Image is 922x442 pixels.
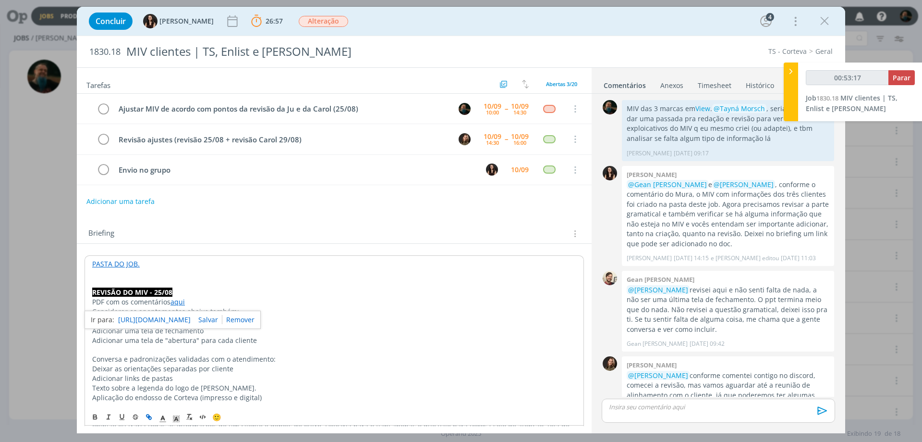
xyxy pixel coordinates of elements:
p: Adicionar uma tela de "abertura" para cada cliente [92,336,576,345]
span: Briefing [88,227,114,240]
span: -- [505,136,508,142]
span: @[PERSON_NAME] [628,285,688,294]
span: @Gean [PERSON_NAME] [628,180,707,189]
button: Alteração [298,15,349,27]
p: Gean [PERSON_NAME] [627,340,688,348]
span: e [PERSON_NAME] editou [711,254,779,263]
a: Timesheet [697,76,732,90]
a: PASTA DO JOB. [92,259,140,268]
p: Adicionar uma tela de fechamento [92,326,576,336]
p: Aplicação do endosso de Corteva (impresso e digital) [92,393,576,403]
span: -- [505,105,508,112]
span: 26:57 [266,16,283,25]
div: 10/09 [484,133,501,140]
div: 14:30 [486,140,499,145]
a: View [695,104,710,113]
div: 10/09 [511,133,529,140]
a: aqui [170,297,185,306]
div: 10/09 [511,166,529,173]
span: @Tayná Morsch [714,104,765,113]
button: Adicionar uma tarefa [86,193,155,210]
span: Tarefas [86,78,110,90]
button: 4 [758,13,774,29]
img: M [459,103,471,115]
p: Texto sobre a legenda do logo de [PERSON_NAME]. [92,383,576,393]
a: [URL][DOMAIN_NAME] [118,314,191,326]
span: 1830.18 [89,47,121,57]
button: M [457,101,472,116]
span: [DATE] 11:03 [781,254,816,263]
div: 4 [766,13,774,21]
div: Ajustar MIV de acordo com pontos da revisão da Ju e da Carol (25/08) [114,103,449,115]
div: 14:30 [513,110,526,115]
img: I [143,14,158,28]
div: 10/09 [484,103,501,110]
p: Considerar os apontamentos abaixo também: [92,307,576,316]
span: 1830.18 [816,94,838,102]
button: Parar [888,70,915,85]
span: Abertas 3/20 [546,80,577,88]
button: I [485,163,499,177]
div: Envio no grupo [114,164,477,176]
button: I[PERSON_NAME] [143,14,214,28]
div: 10:00 [486,110,499,115]
div: 10/09 [511,103,529,110]
div: Revisão ajustes (revisão 25/08 + revisão Carol 29/08) [114,134,449,146]
p: e , conforme o comentário do Mura, o MIV com informações dos três clientes foi criado na pasta de... [627,180,829,249]
b: [PERSON_NAME] [627,361,677,369]
img: G [603,271,617,285]
div: 16:00 [513,140,526,145]
button: 26:57 [249,13,285,29]
div: dialog [77,7,845,433]
button: J [457,132,472,146]
span: MIV clientes | TS, Enlist e [PERSON_NAME] [806,93,898,113]
img: M [603,100,617,114]
b: [PERSON_NAME] [627,170,677,179]
p: [PERSON_NAME] [627,149,672,158]
img: I [603,166,617,180]
span: @[PERSON_NAME] [714,180,774,189]
a: TS - Corteva [768,47,807,56]
a: Histórico [745,76,775,90]
img: J [603,356,617,371]
img: I [486,164,498,176]
p: Deixar as orientações separadas por cliente [92,364,576,374]
span: Alteração [299,16,348,27]
span: [DATE] 09:17 [674,149,709,158]
b: Gean [PERSON_NAME] [627,275,694,284]
img: arrow-down-up.svg [522,80,529,88]
button: Concluir [89,13,133,30]
p: [PERSON_NAME] [627,254,672,263]
p: Adicionar links de pastas [92,374,576,383]
span: [DATE] 09:42 [690,340,725,348]
span: [DATE] 14:15 [674,254,709,263]
span: Parar [893,73,910,82]
p: revisei aqui e não senti falta de nada, a não ser uma última tela de fechamento. O ppt termina me... [627,285,829,334]
span: Concluir [96,17,126,25]
p: PDF com os comentários [92,297,576,307]
span: Cor de Fundo [170,412,183,423]
div: Anexos [660,81,683,90]
div: MIV clientes | TS, Enlist e [PERSON_NAME] [122,40,519,63]
a: Geral [815,47,833,56]
span: 🙂 [212,413,221,422]
a: Job1830.18MIV clientes | TS, Enlist e [PERSON_NAME] [806,93,898,113]
strong: REVISÃO DO MIV - 25/08 [92,288,172,297]
img: J [459,133,471,145]
p: conforme comentei contigo no discord, comecei a revisão, mas vamos aguardar até a reunião de alin... [627,371,829,410]
button: 🙂 [210,412,223,423]
p: Conversa e padronizações validadas com o atendimento: [92,354,576,364]
span: @[PERSON_NAME] [628,371,688,380]
p: MIV das 3 marcas em . , seria interessante dar uma passada pra redação e revisão para ver os text... [627,104,829,143]
a: Comentários [603,76,646,90]
span: Cor do Texto [156,412,170,423]
span: [PERSON_NAME] [159,18,214,25]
